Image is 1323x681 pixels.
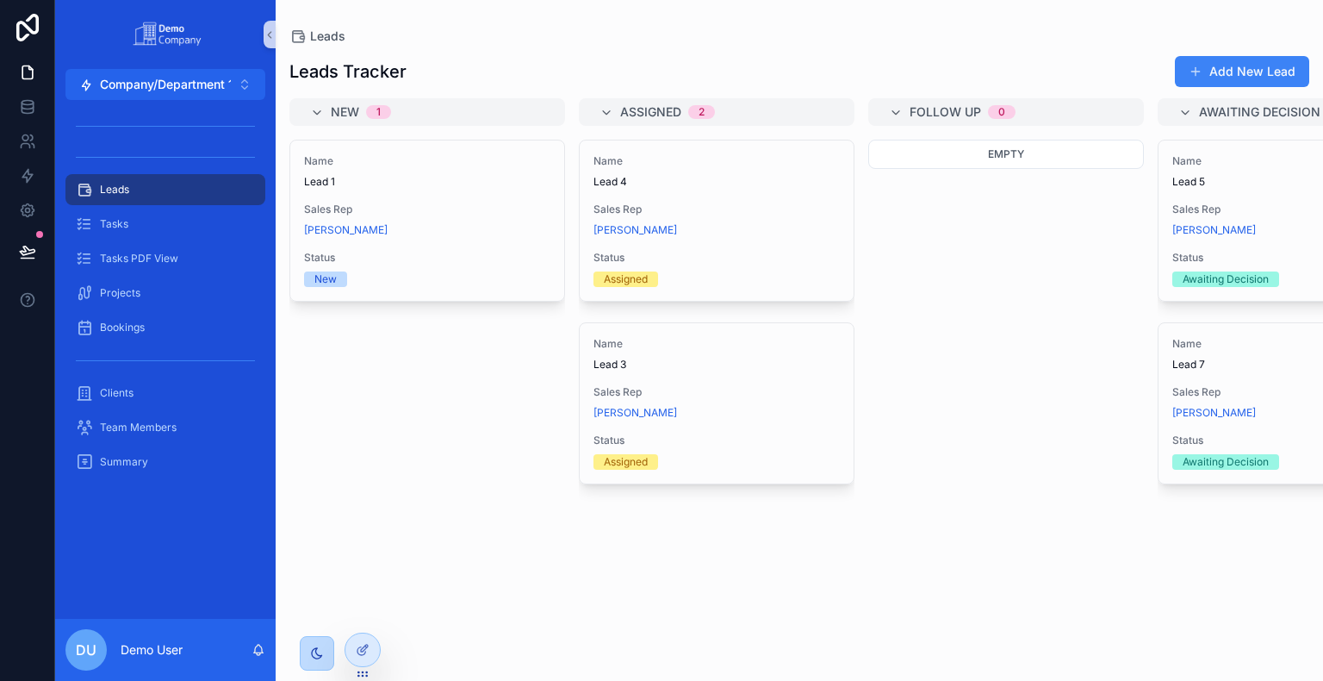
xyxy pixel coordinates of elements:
[604,272,648,287] div: Assigned
[100,321,145,334] span: Bookings
[76,640,96,660] span: DU
[100,455,148,469] span: Summary
[593,337,840,351] span: Name
[65,447,265,478] a: Summary
[593,251,840,265] span: Status
[65,378,265,409] a: Clients
[100,76,233,93] span: Company/Department 1
[593,358,840,372] span: Lead 3
[65,312,265,343] a: Bookings
[579,322,854,484] a: NameLead 3Sales Rep[PERSON_NAME]StatusAssigned
[65,174,265,205] a: Leads
[1175,56,1309,87] button: Add New Lead
[988,147,1024,160] span: Empty
[289,59,407,84] h1: Leads Tracker
[1172,406,1256,420] a: [PERSON_NAME]
[998,105,1005,119] div: 0
[100,217,128,231] span: Tasks
[331,103,359,121] span: New
[910,103,981,121] span: Follow up
[304,154,550,168] span: Name
[1183,454,1269,470] div: Awaiting Decision
[593,175,840,189] span: Lead 4
[123,21,207,48] img: App logo
[310,28,345,45] span: Leads
[304,223,388,237] a: [PERSON_NAME]
[100,286,140,300] span: Projects
[289,140,565,302] a: NameLead 1Sales Rep[PERSON_NAME]StatusNew
[65,278,265,309] a: Projects
[579,140,854,302] a: NameLead 4Sales Rep[PERSON_NAME]StatusAssigned
[304,251,550,265] span: Status
[314,272,337,287] div: New
[100,252,178,266] span: Tasks PDF View
[1199,103,1320,121] span: Awaiting Decision
[1183,272,1269,287] div: Awaiting Decision
[1172,223,1256,237] a: [PERSON_NAME]
[376,105,381,119] div: 1
[593,385,840,399] span: Sales Rep
[100,183,129,197] span: Leads
[100,386,134,400] span: Clients
[593,223,677,237] a: [PERSON_NAME]
[593,406,677,420] a: [PERSON_NAME]
[65,412,265,443] a: Team Members
[593,154,840,168] span: Name
[65,243,265,274] a: Tasks PDF View
[289,28,345,45] a: Leads
[620,103,681,121] span: Assigned
[304,203,550,216] span: Sales Rep
[121,641,183,659] p: Demo User
[699,105,705,119] div: 2
[65,209,265,240] a: Tasks
[304,175,550,189] span: Lead 1
[604,454,648,470] div: Assigned
[65,69,265,100] button: Select Button
[593,203,840,216] span: Sales Rep
[593,434,840,447] span: Status
[55,100,276,500] div: scrollable content
[100,421,177,434] span: Team Members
